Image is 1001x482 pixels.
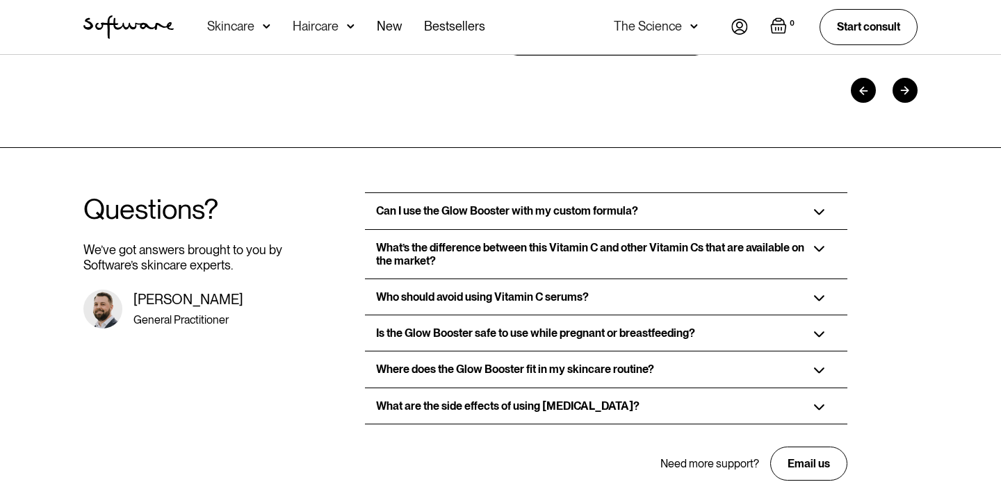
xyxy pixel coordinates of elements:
[83,15,174,39] a: home
[376,204,638,217] h3: Can I use the Glow Booster with my custom formula?
[660,457,759,470] div: Need more support?
[293,19,339,33] div: Haircare
[690,19,698,33] img: arrow down
[376,290,589,304] h3: Who should avoid using Vitamin C serums?
[376,326,695,340] h3: Is the Glow Booster safe to use while pregnant or breastfeeding?
[376,363,654,376] h3: Where does the Glow Booster fit in my skincare routine?
[787,17,797,30] div: 0
[83,290,122,329] img: Dr, Matt headshot
[83,242,284,272] p: We’ve got answers brought to you by Software’s skincare experts.
[770,447,847,481] a: Email us
[133,291,243,308] div: [PERSON_NAME]
[83,15,174,39] img: Software Logo
[770,17,797,37] a: Open empty cart
[207,19,254,33] div: Skincare
[614,19,682,33] div: The Science
[376,241,813,267] h3: What’s the difference between this Vitamin C and other Vitamin Cs that are available on the market?
[133,313,243,326] div: General Practitioner
[347,19,355,33] img: arrow down
[376,399,640,413] h3: What are the side effects of using [MEDICAL_DATA]?
[263,19,270,33] img: arrow down
[820,9,918,44] a: Start consult
[83,192,274,226] h2: Questions?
